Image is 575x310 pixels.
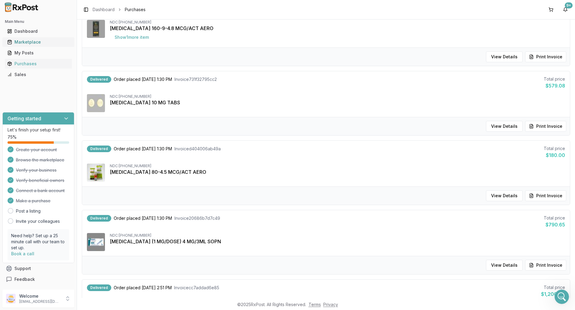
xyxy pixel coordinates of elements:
div: My Posts [7,50,69,56]
img: Jardiance 10 MG TABS [87,94,105,112]
button: Dashboard [2,26,74,36]
button: Print Invoice [525,190,566,201]
div: Marketplace [7,39,69,45]
img: Symbicort 80-4.5 MCG/ACT AERO [87,164,105,182]
a: Invite your colleagues [16,218,60,224]
div: Sales [7,72,69,78]
a: Terms [309,302,321,307]
div: [MEDICAL_DATA] 5mg [65,74,111,80]
button: go back [4,2,15,14]
div: Manuel says… [5,9,115,27]
div: So mounjaro 5 and trulicty 3 cancelled? Available anywhere else? [22,146,115,165]
div: Delivered [87,215,111,222]
a: Sales [5,69,72,80]
span: 75 % [8,134,17,140]
button: My Posts [2,48,74,58]
span: Purchases [125,7,146,13]
div: Total price [544,215,565,221]
iframe: Intercom live chat [555,290,569,304]
textarea: Message… [5,184,115,195]
img: Breztri Aerosphere 160-9-4.8 MCG/ACT AERO [87,20,105,38]
div: Still pending responses [10,38,59,44]
div: gotcha [91,53,115,66]
span: Order placed [DATE] 1:30 PM [114,76,172,82]
h3: Getting started [8,115,41,122]
span: Invoice 731f32795cc2 [174,76,217,82]
div: see how many you can find available [28,84,115,97]
img: Profile image for Manuel [17,3,27,13]
div: Total price [544,76,565,82]
a: Marketplace [5,37,72,48]
p: Let's finish your setup first! [8,127,69,133]
a: Purchases [5,58,72,69]
button: View Details [486,121,523,132]
button: Purchases [2,59,74,69]
div: Total price [544,146,565,152]
div: Still pending responsesAdd reaction [5,35,63,48]
div: Manuel says… [5,170,115,211]
span: Invoice cc7addad6e85 [174,285,219,291]
img: Ozempic (1 MG/DOSE) 4 MG/3ML SOPN [87,233,105,251]
div: Im trying to figure out why they have been in and out of the pharmacy for this [DEMOGRAPHIC_DATA]... [10,173,94,203]
button: Send a message… [103,195,113,204]
a: Privacy [323,302,338,307]
div: Im looking for you and another pharmacy i let a couple places that usually have it know to messag... [10,106,94,129]
div: [MEDICAL_DATA] 80-4.5 MCG/ACT AERO [110,168,565,176]
div: 9+ [565,2,573,8]
a: My Posts [5,48,72,58]
div: $1,200.00 [541,290,565,298]
img: User avatar [6,294,16,303]
div: [DATE] [5,26,115,35]
h2: Main Menu [5,19,72,24]
div: Im looking for you and another pharmacy i let a couple places that usually have it know to messag... [5,102,99,133]
span: Create your account [16,147,57,153]
button: Show1more item [110,32,154,43]
div: [DATE] [5,138,115,146]
span: Order placed [DATE] 1:30 PM [114,146,172,152]
button: 9+ [561,5,570,14]
div: NDC: [PHONE_NUMBER] [110,20,565,25]
span: Browse the marketplace [16,157,64,163]
span: Verify your business [16,167,57,173]
button: Print Invoice [525,121,566,132]
span: Invoice 20686b7d7c49 [174,215,220,221]
div: So mounjaro 5 and trulicty 3 cancelled? Available anywhere else? [26,149,111,161]
div: JEFFREY says… [5,71,115,84]
div: NDC: [PHONE_NUMBER] [110,94,565,99]
button: Emoji picker [19,197,24,202]
div: Delivered [87,284,111,291]
p: Welcome [19,293,61,299]
div: Delivered [87,146,111,152]
button: Marketplace [2,37,74,47]
span: Connect a bank account [16,188,65,194]
img: RxPost Logo [2,2,41,12]
button: Sales [2,70,74,79]
div: $579.08 [544,82,565,89]
div: Close [106,2,116,13]
div: NDC: [PHONE_NUMBER] [110,164,565,168]
button: Feedback [2,274,74,285]
button: Gif picker [29,197,33,202]
span: Order placed [DATE] 1:30 PM [114,215,172,221]
button: View Details [486,51,523,62]
div: JEFFREY says… [5,53,115,71]
div: Manuel says… [5,102,115,138]
span: Order placed [DATE] 2:51 PM [114,285,172,291]
div: Im trying to figure out why they have been in and out of the pharmacy for this [DEMOGRAPHIC_DATA]... [5,170,99,206]
div: gotcha [96,56,111,62]
span: Invoice d404006ab49a [174,146,221,152]
button: View Details [486,260,523,271]
a: Dashboard [5,26,72,37]
div: [MEDICAL_DATA] 160-9-4.8 MCG/ACT AERO [110,25,565,32]
div: NDC: [PHONE_NUMBER] [110,233,565,238]
a: Book a call [11,251,34,256]
div: Total price [541,284,565,290]
a: Post a listing [16,208,41,214]
span: Make a purchase [16,198,51,204]
span: Verify beneficial owners [16,177,64,183]
div: [MEDICAL_DATA] 5mg [60,71,115,84]
div: $790.65 [544,221,565,228]
button: Upload attachment [9,197,14,202]
div: JEFFREY says… [5,84,115,102]
div: Delivered [87,76,111,83]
